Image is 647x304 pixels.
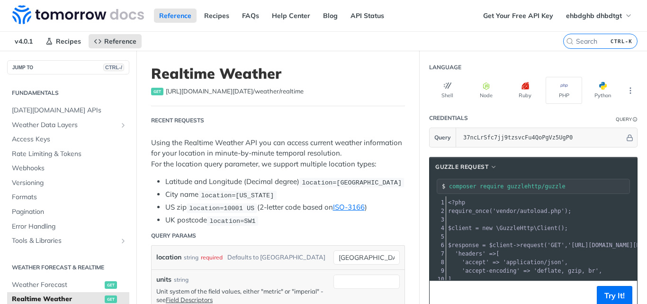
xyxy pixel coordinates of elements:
[40,34,86,48] a: Recipes
[12,120,117,130] span: Weather Data Layers
[7,89,129,97] h2: Fundamentals
[448,267,602,274] span: ,
[165,215,405,226] li: UK postcode
[546,77,582,104] button: PHP
[489,242,513,249] span: $client
[430,241,446,249] div: 6
[520,242,544,249] span: request
[448,208,489,214] span: require_once
[448,276,455,283] span: ],
[430,232,446,241] div: 5
[7,190,129,204] a: Formats
[430,258,446,267] div: 8
[625,133,635,142] button: Hide
[430,128,456,147] button: Query
[267,9,315,23] a: Help Center
[429,77,466,104] button: Shell
[429,63,461,72] div: Language
[616,116,638,123] div: QueryInformation
[462,267,520,274] span: 'accept-encoding'
[7,220,129,234] a: Error Handling
[165,189,405,200] li: City name
[184,250,198,264] div: string
[199,9,234,23] a: Recipes
[623,83,638,98] button: More Languages
[430,215,446,224] div: 3
[482,225,493,231] span: new
[12,164,127,173] span: Webhooks
[584,77,621,104] button: Python
[449,183,629,190] input: Request instructions
[119,121,127,129] button: Show subpages for Weather Data Layers
[103,64,124,71] span: CTRL-/
[154,9,197,23] a: Reference
[430,249,446,258] div: 7
[119,237,127,245] button: Show subpages for Tools & Libraries
[430,267,446,275] div: 9
[448,225,472,231] span: $client
[434,288,448,303] button: Copy to clipboard
[7,205,129,219] a: Pagination
[156,250,181,264] label: location
[151,116,204,125] div: Recent Requests
[166,296,213,304] a: Field Descriptors
[633,117,638,122] i: Information
[156,275,171,285] label: units
[7,132,129,147] a: Access Keys
[12,280,102,290] span: Weather Forecast
[333,203,365,212] a: ISO-3166
[496,225,557,231] span: \GuzzleHttp\Client
[7,60,129,74] button: JUMP TOCTRL-/
[12,193,127,202] span: Formats
[12,5,144,24] img: Tomorrow.io Weather API Docs
[435,163,488,171] span: Guzzle Request
[548,242,565,249] span: 'GET'
[448,225,568,231] span: ();
[7,263,129,272] h2: Weather Forecast & realtime
[7,147,129,161] a: Rate Limiting & Tokens
[151,65,405,82] h1: Realtime Weather
[209,217,255,224] span: location=SW1
[448,242,479,249] span: $response
[151,231,196,240] div: Query Params
[561,9,638,23] button: ehbdghb dhbdtgt
[7,176,129,190] a: Versioning
[7,234,129,248] a: Tools & LibrariesShow subpages for Tools & Libraries
[616,116,632,123] div: Query
[566,11,622,20] span: ehbdghb dhbdtgt
[9,34,38,48] span: v4.0.1
[448,250,500,257] span: [
[476,225,479,231] span: =
[174,276,189,284] div: string
[318,9,343,23] a: Blog
[507,77,543,104] button: Ruby
[468,77,504,104] button: Node
[434,133,451,142] span: Query
[12,295,102,304] span: Realtime Weather
[156,287,329,304] p: Unit system of the field values, either "metric" or "imperial" - see
[104,37,136,46] span: Reference
[430,224,446,232] div: 4
[105,295,117,303] span: get
[12,207,127,217] span: Pagination
[189,204,254,212] span: location=10001 US
[462,259,489,266] span: 'accept'
[7,161,129,175] a: Webhooks
[482,242,485,249] span: =
[430,198,446,207] div: 1
[227,250,325,264] div: Defaults to [GEOGRAPHIC_DATA]
[455,199,465,206] span: php
[566,37,574,45] svg: Search
[56,37,81,46] span: Recipes
[448,199,455,206] span: <?
[165,202,405,213] li: US zip (2-letter code based on )
[237,9,264,23] a: FAQs
[7,278,129,292] a: Weather Forecastget
[12,222,127,231] span: Error Handling
[523,267,530,274] span: =>
[448,259,568,266] span: ,
[12,149,127,159] span: Rate Limiting & Tokens
[201,250,223,264] div: required
[513,242,520,249] span: ->
[458,128,625,147] input: apikey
